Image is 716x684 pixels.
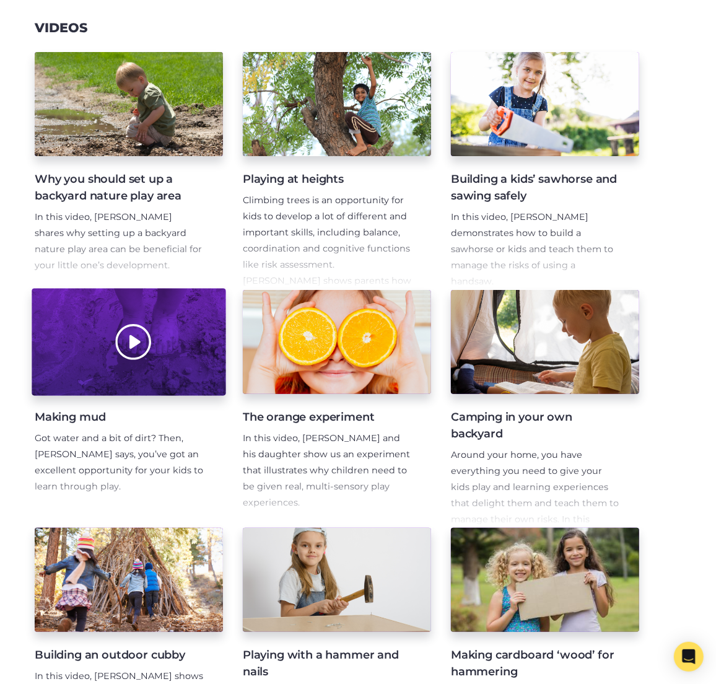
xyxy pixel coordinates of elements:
[35,647,203,664] h4: Building an outdoor cubby
[243,171,411,188] h4: Playing at heights
[243,647,411,680] h4: Playing with a hammer and nails
[35,409,203,426] h4: Making mud
[674,642,704,672] div: Open Intercom Messenger
[451,52,639,290] a: Building a kids’ sawhorse and sawing safely In this video, [PERSON_NAME] demonstrates how to buil...
[451,409,619,442] h4: Camping in your own backyard
[243,195,411,318] span: Climbing trees is an opportunity for kids to develop a lot of different and important skills, inc...
[451,290,639,528] a: Camping in your own backyard Around your home, you have everything you need to give your kids pla...
[35,432,203,492] span: Got water and a bit of dirt? Then, [PERSON_NAME] says, you’ve got an excellent opportunity for yo...
[451,449,619,572] span: Around your home, you have everything you need to give your kids play and learning experiences th...
[451,171,619,204] h4: Building a kids’ sawhorse and sawing safely
[243,52,431,290] a: Playing at heights Climbing trees is an opportunity for kids to develop a lot of different and im...
[35,209,203,274] p: In this video, [PERSON_NAME] shares why setting up a backyard nature play area can be beneficial ...
[451,647,619,680] h4: Making cardboard ‘wood’ for hammering
[451,211,613,287] span: In this video, [PERSON_NAME] demonstrates how to build a sawhorse or kids and teach them to manag...
[35,290,223,528] a: Making mud Got water and a bit of dirt? Then, [PERSON_NAME] says, you’ve got an excellent opportu...
[35,171,203,204] h4: Why you should set up a backyard nature play area
[243,409,411,426] h4: The orange experiment
[35,20,87,36] h3: Videos
[35,52,223,290] a: Why you should set up a backyard nature play area In this video, [PERSON_NAME] shares why setting...
[243,290,431,528] a: The orange experiment In this video, [PERSON_NAME] and his daughter show us an experiment that il...
[243,432,410,508] span: In this video, [PERSON_NAME] and his daughter show us an experiment that illustrates why children...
